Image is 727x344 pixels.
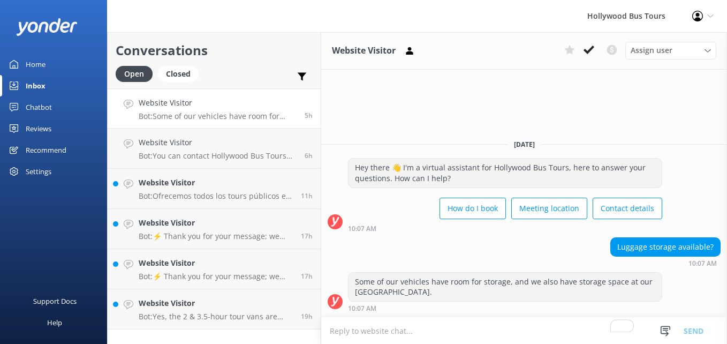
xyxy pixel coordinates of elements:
[301,272,313,281] span: Oct 13 2025 09:58pm (UTC -07:00) America/Tijuana
[348,304,662,312] div: Oct 14 2025 10:07am (UTC -07:00) America/Tijuana
[116,40,313,61] h2: Conversations
[108,249,321,289] a: Website VisitorBot:⚡ Thank you for your message; we are connecting you to a team member who will ...
[332,44,396,58] h3: Website Visitor
[16,18,78,36] img: yonder-white-logo.png
[348,225,662,232] div: Oct 14 2025 10:07am (UTC -07:00) America/Tijuana
[348,226,376,232] strong: 10:07 AM
[349,273,662,301] div: Some of our vehicles have room for storage, and we also have storage space at our [GEOGRAPHIC_DATA].
[301,191,313,200] span: Oct 14 2025 04:35am (UTC -07:00) America/Tijuana
[305,151,313,160] span: Oct 14 2025 09:14am (UTC -07:00) America/Tijuana
[139,217,293,229] h4: Website Visitor
[625,42,716,59] div: Assign User
[33,290,77,312] div: Support Docs
[139,177,293,189] h4: Website Visitor
[688,260,717,267] strong: 10:07 AM
[511,198,587,219] button: Meeting location
[26,96,52,118] div: Chatbot
[116,68,158,79] a: Open
[348,305,376,312] strong: 10:07 AM
[440,198,506,219] button: How do I book
[349,159,662,187] div: Hey there 👋 I'm a virtual assistant for Hollywood Bus Tours, here to answer your questions. How c...
[108,129,321,169] a: Website VisitorBot:You can contact Hollywood Bus Tours by phone at [PHONE_NUMBER] or by email at ...
[139,297,293,309] h4: Website Visitor
[139,312,293,321] p: Bot: Yes, the 2 & 3.5-hour tour vans are open-air with a sun shade, even in rainy weather.
[108,88,321,129] a: Website VisitorBot:Some of our vehicles have room for storage, and we also have storage space at ...
[26,161,51,182] div: Settings
[139,191,293,201] p: Bot: Ofrecemos todos los tours públicos en inglés. Sin embargo, nuestro tour de 5.5 horas que sal...
[108,289,321,330] a: Website VisitorBot:Yes, the 2 & 3.5-hour tour vans are open-air with a sun shade, even in rainy w...
[631,44,672,56] span: Assign user
[108,169,321,209] a: Website VisitorBot:Ofrecemos todos los tours públicos en inglés. Sin embargo, nuestro tour de 5.5...
[321,318,727,344] textarea: To enrich screen reader interactions, please activate Accessibility in Grammarly extension settings
[611,238,720,256] div: Luggage storage available?
[139,257,293,269] h4: Website Visitor
[158,66,199,82] div: Closed
[139,137,297,148] h4: Website Visitor
[108,209,321,249] a: Website VisitorBot:⚡ Thank you for your message; we are connecting you to a team member who will ...
[139,111,297,121] p: Bot: Some of our vehicles have room for storage, and we also have storage space at our [GEOGRAPHI...
[26,118,51,139] div: Reviews
[139,97,297,109] h4: Website Visitor
[26,54,46,75] div: Home
[301,312,313,321] span: Oct 13 2025 08:44pm (UTC -07:00) America/Tijuana
[301,231,313,241] span: Oct 13 2025 09:59pm (UTC -07:00) America/Tijuana
[593,198,662,219] button: Contact details
[305,111,313,120] span: Oct 14 2025 10:07am (UTC -07:00) America/Tijuana
[158,68,204,79] a: Closed
[26,75,46,96] div: Inbox
[139,231,293,241] p: Bot: ⚡ Thank you for your message; we are connecting you to a team member who will be with you sh...
[47,312,62,333] div: Help
[508,140,541,149] span: [DATE]
[139,272,293,281] p: Bot: ⚡ Thank you for your message; we are connecting you to a team member who will be with you sh...
[139,151,297,161] p: Bot: You can contact Hollywood Bus Tours by phone at [PHONE_NUMBER] or by email at [EMAIL_ADDRESS...
[26,139,66,161] div: Recommend
[116,66,153,82] div: Open
[610,259,721,267] div: Oct 14 2025 10:07am (UTC -07:00) America/Tijuana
